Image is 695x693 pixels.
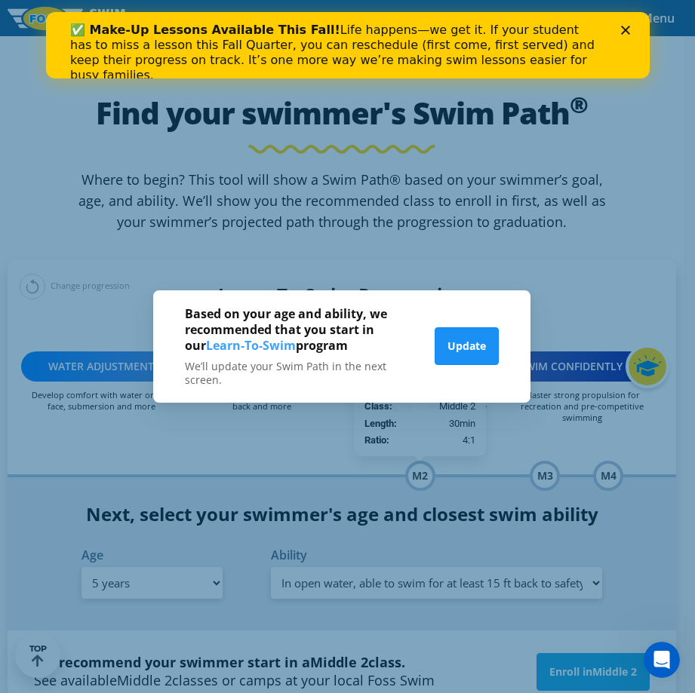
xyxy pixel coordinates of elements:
p: We’ll update your Swim Path in the next screen. [185,360,389,387]
iframe: Intercom live chat banner [46,12,650,78]
b: ✅ Make-Up Lessons Available This Fall! [24,11,294,25]
button: Update [435,327,499,365]
div: Life happens—we get it. If your student has to miss a lesson this Fall Quarter, you can reschedul... [24,11,555,71]
span: Learn-To-Swim [206,337,296,354]
h4: Based on your age and ability, we recommended that you start in our program [185,306,389,353]
iframe: Intercom live chat [644,642,680,678]
div: Close [575,14,590,23]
